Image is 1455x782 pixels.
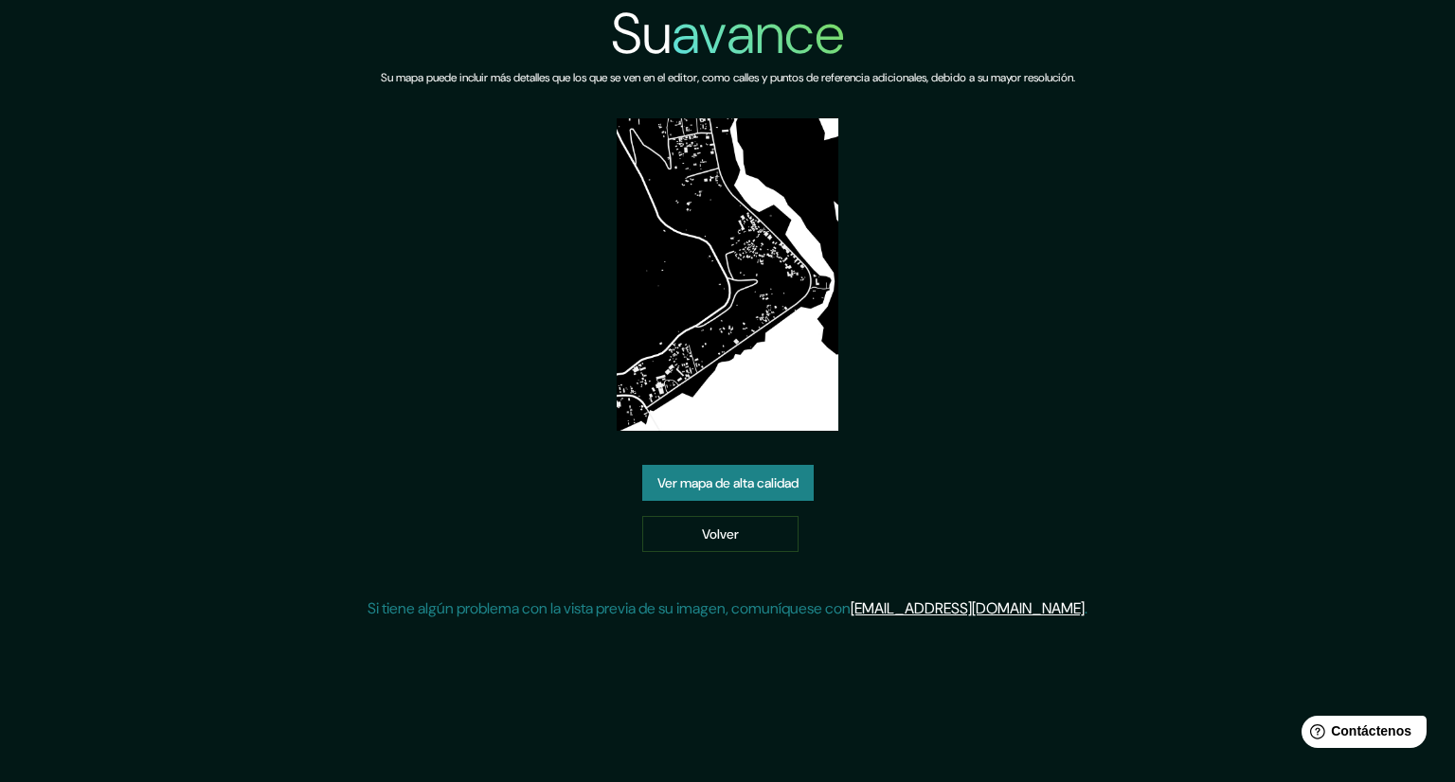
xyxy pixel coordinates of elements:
a: Volver [642,516,799,552]
font: Si tiene algún problema con la vista previa de su imagen, comuníquese con [368,598,851,618]
a: Ver mapa de alta calidad [642,465,814,501]
font: Volver [702,525,739,542]
font: Ver mapa de alta calidad [657,475,799,492]
a: [EMAIL_ADDRESS][DOMAIN_NAME] [851,598,1085,618]
font: . [1085,598,1087,618]
img: vista previa del mapa creado [617,118,838,431]
iframe: Lanzador de widgets de ayuda [1286,708,1434,761]
font: Su mapa puede incluir más detalles que los que se ven en el editor, como calles y puntos de refer... [381,70,1075,85]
